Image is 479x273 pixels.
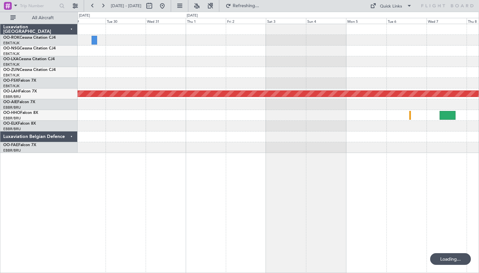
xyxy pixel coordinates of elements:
a: OO-HHOFalcon 8X [3,111,38,115]
div: Loading... [430,253,471,265]
a: EBBR/BRU [3,105,21,110]
a: OO-LXACessna Citation CJ4 [3,57,55,61]
a: EBBR/BRU [3,94,21,99]
div: [DATE] [79,13,90,19]
div: Fri 2 [226,18,266,24]
a: OO-ZUNCessna Citation CJ4 [3,68,56,72]
span: OO-NSG [3,47,20,50]
span: OO-LAH [3,89,19,93]
a: OO-FAEFalcon 7X [3,143,36,147]
span: OO-ELK [3,122,18,126]
span: [DATE] - [DATE] [111,3,141,9]
div: Mon 29 [65,18,105,24]
span: OO-HHO [3,111,20,115]
button: Refreshing... [223,1,262,11]
div: Thu 1 [186,18,226,24]
div: Wed 7 [427,18,467,24]
div: Mon 5 [346,18,386,24]
div: Quick Links [380,3,402,10]
div: Sat 3 [266,18,306,24]
div: Wed 31 [146,18,186,24]
div: Tue 6 [386,18,427,24]
a: EBKT/KJK [3,73,20,78]
span: OO-AIE [3,100,17,104]
a: OO-AIEFalcon 7X [3,100,35,104]
span: Refreshing... [232,4,260,8]
button: Quick Links [367,1,415,11]
span: OO-ROK [3,36,20,40]
a: OO-ROKCessna Citation CJ4 [3,36,56,40]
a: OO-LAHFalcon 7X [3,89,37,93]
a: EBKT/KJK [3,41,20,46]
a: EBBR/BRU [3,127,21,131]
a: EBKT/KJK [3,62,20,67]
a: EBBR/BRU [3,148,21,153]
div: Tue 30 [106,18,146,24]
button: All Aircraft [7,13,71,23]
a: OO-NSGCessna Citation CJ4 [3,47,56,50]
span: OO-ZUN [3,68,20,72]
a: EBBR/BRU [3,116,21,121]
div: Sun 4 [306,18,346,24]
span: All Aircraft [17,16,69,20]
input: Trip Number [20,1,57,11]
a: OO-ELKFalcon 8X [3,122,36,126]
a: OO-FSXFalcon 7X [3,79,36,83]
span: OO-FAE [3,143,18,147]
span: OO-LXA [3,57,19,61]
span: OO-FSX [3,79,18,83]
div: [DATE] [187,13,198,19]
a: EBKT/KJK [3,51,20,56]
a: EBKT/KJK [3,84,20,89]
